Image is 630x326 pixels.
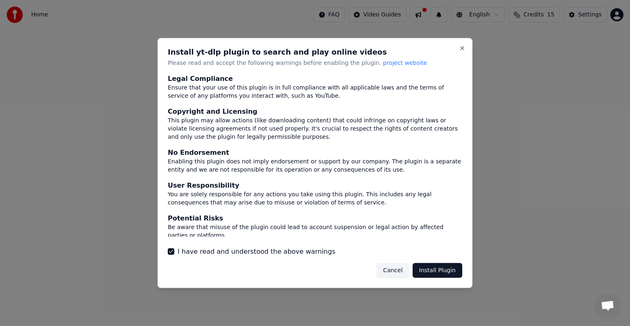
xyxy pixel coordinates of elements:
div: Be aware that misuse of the plugin could lead to account suspension or legal action by affected p... [168,223,462,239]
label: I have read and understood the above warnings [178,246,336,256]
h2: Install yt-dlp plugin to search and play online videos [168,48,462,56]
p: Please read and accept the following warnings before enabling the plugin. [168,59,462,67]
div: You are solely responsible for any actions you take using this plugin. This includes any legal co... [168,190,462,207]
div: Ensure that your use of this plugin is in full compliance with all applicable laws and the terms ... [168,83,462,100]
div: User Responsibility [168,180,462,190]
div: Potential Risks [168,213,462,223]
button: Install Plugin [413,263,462,278]
div: No Endorsement [168,147,462,157]
div: Enabling this plugin does not imply endorsement or support by our company. The plugin is a separa... [168,157,462,174]
div: Copyright and Licensing [168,106,462,116]
div: Legal Compliance [168,73,462,83]
div: This plugin may allow actions (like downloading content) that could infringe on copyright laws or... [168,116,462,141]
button: Cancel [377,263,409,278]
span: project website [383,60,427,66]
